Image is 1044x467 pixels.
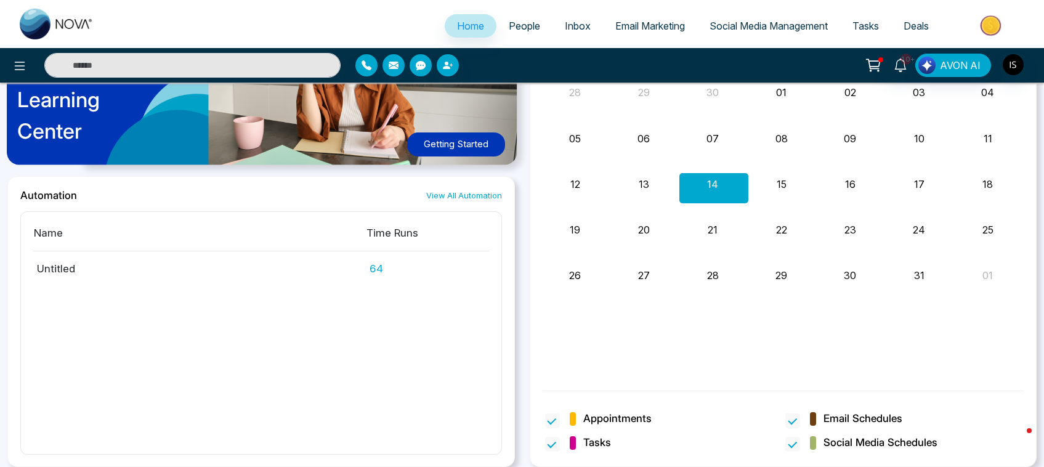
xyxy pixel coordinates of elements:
[569,85,581,100] button: 28
[639,177,649,192] button: 13
[913,85,925,100] button: 03
[17,84,100,147] p: Learning Center
[706,131,719,146] button: 07
[615,20,685,32] span: Email Marketing
[845,177,856,192] button: 16
[710,20,828,32] span: Social Media Management
[583,411,652,427] span: Appointments
[708,222,718,237] button: 21
[638,222,650,237] button: 20
[981,85,994,100] button: 04
[706,85,719,100] button: 30
[918,57,936,74] img: Lead Flow
[940,58,981,73] span: AVON AI
[982,222,993,237] button: 25
[509,20,540,32] span: People
[33,224,366,251] th: Name
[844,85,856,100] button: 02
[914,177,925,192] button: 17
[496,14,552,38] a: People
[913,222,925,237] button: 24
[775,268,787,283] button: 29
[776,222,787,237] button: 22
[457,20,484,32] span: Home
[844,131,856,146] button: 09
[915,54,991,77] button: AVON AI
[570,177,580,192] button: 12
[844,268,856,283] button: 30
[1003,54,1024,75] img: User Avatar
[984,131,992,146] button: 11
[777,177,787,192] button: 15
[914,131,925,146] button: 10
[904,20,929,32] span: Deals
[823,435,937,451] span: Social Media Schedules
[852,20,879,32] span: Tasks
[776,85,787,100] button: 01
[697,14,840,38] a: Social Media Management
[823,411,902,427] span: Email Schedules
[891,14,941,38] a: Deals
[886,54,915,75] a: 10+
[982,177,993,192] button: 18
[982,268,993,283] button: 01
[707,268,719,283] button: 28
[366,251,489,277] td: 64
[33,251,366,277] td: Untitled
[569,131,581,146] button: 05
[407,132,505,156] button: Getting Started
[543,52,1024,376] div: Month View
[570,222,580,237] button: 19
[637,131,650,146] button: 06
[445,14,496,38] a: Home
[900,54,912,65] span: 10+
[638,268,650,283] button: 27
[583,435,611,451] span: Tasks
[844,222,856,237] button: 23
[1002,425,1032,455] iframe: Intercom live chat
[775,131,788,146] button: 08
[638,85,650,100] button: 29
[565,20,591,32] span: Inbox
[426,190,502,201] a: View All Automation
[20,189,77,201] h2: Automation
[552,14,603,38] a: Inbox
[20,9,94,39] img: Nova CRM Logo
[947,12,1037,39] img: Market-place.gif
[366,224,489,251] th: Time Runs
[840,14,891,38] a: Tasks
[707,177,718,192] button: 14
[914,268,925,283] button: 31
[603,14,697,38] a: Email Marketing
[569,268,581,283] button: 26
